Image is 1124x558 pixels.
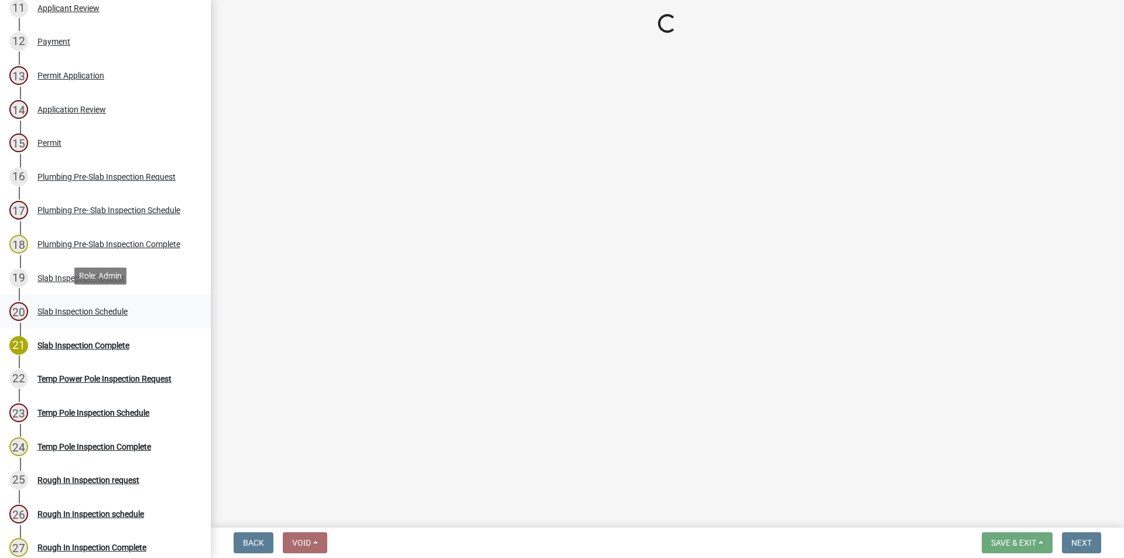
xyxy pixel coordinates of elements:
div: Application Review [37,105,106,114]
div: Slab Inspection Complete [37,341,129,350]
div: 15 [9,133,28,152]
div: 14 [9,100,28,119]
button: Save & Exit [982,532,1053,553]
div: 20 [9,302,28,321]
div: 26 [9,505,28,523]
div: Rough In Inspection request [37,476,139,484]
div: 27 [9,538,28,557]
span: Next [1071,538,1092,547]
div: Permit Application [37,71,104,80]
div: 18 [9,235,28,254]
div: Plumbing Pre- Slab Inspection Schedule [37,206,180,214]
div: 19 [9,269,28,287]
div: 22 [9,369,28,388]
div: Payment [37,37,70,46]
button: Back [234,532,273,553]
button: Void [283,532,327,553]
span: Save & Exit [991,538,1036,547]
div: Temp Power Pole Inspection Request [37,375,172,383]
div: Temp Pole Inspection Complete [37,443,151,451]
div: Plumbing Pre-Slab Inspection Request [37,173,176,181]
div: 12 [9,32,28,51]
div: 16 [9,167,28,186]
div: Temp Pole Inspection Schedule [37,409,149,417]
div: Rough In Inspection Complete [37,543,146,552]
div: 21 [9,336,28,355]
div: Slab Inspection Request [37,274,125,282]
div: 24 [9,437,28,456]
div: Rough In Inspection schedule [37,510,144,518]
div: 13 [9,66,28,85]
div: 25 [9,471,28,489]
button: Next [1062,532,1101,553]
div: 17 [9,201,28,220]
div: Permit [37,139,61,147]
div: Plumbing Pre-Slab Inspection Complete [37,240,180,248]
div: Applicant Review [37,4,100,12]
span: Void [292,538,311,547]
span: Back [243,538,264,547]
div: Role: Admin [74,268,126,285]
div: 23 [9,403,28,422]
div: Slab Inspection Schedule [37,307,128,316]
